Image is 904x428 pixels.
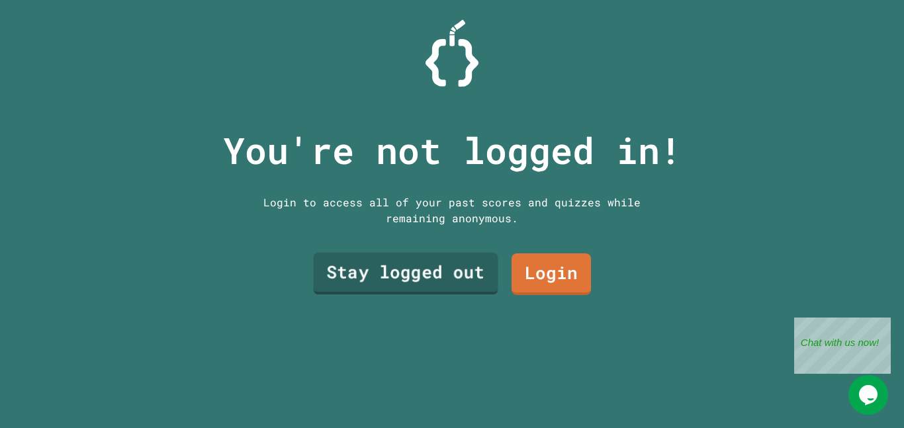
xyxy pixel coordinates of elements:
[223,123,682,178] p: You're not logged in!
[512,253,591,295] a: Login
[848,375,891,415] iframe: chat widget
[794,318,891,374] iframe: chat widget
[426,20,478,87] img: Logo.svg
[314,253,498,295] a: Stay logged out
[253,194,651,226] div: Login to access all of your past scores and quizzes while remaining anonymous.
